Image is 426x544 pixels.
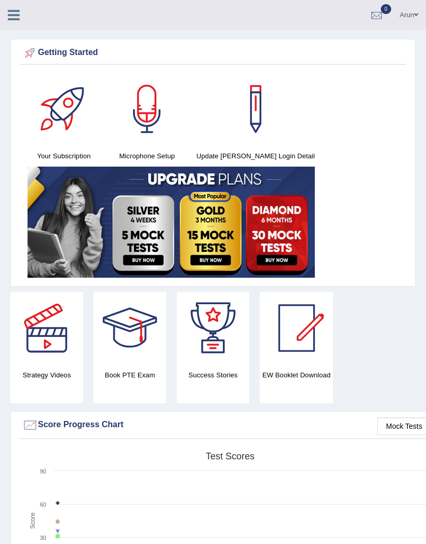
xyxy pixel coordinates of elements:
tspan: Test scores [206,451,255,461]
h4: Success Stories [177,370,249,380]
h4: Strategy Videos [10,370,83,380]
span: 0 [381,4,391,14]
tspan: Score [29,512,36,529]
text: 60 [40,501,46,508]
h4: Update [PERSON_NAME] Login Detail [194,151,317,161]
text: 30 [40,535,46,541]
text: 90 [40,468,46,474]
h4: EW Booklet Download [260,370,333,380]
h4: Book PTE Exam [94,370,166,380]
img: small5.jpg [28,167,315,278]
h4: Your Subscription [28,151,100,161]
h4: Microphone Setup [111,151,183,161]
div: Getting Started [22,45,404,61]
